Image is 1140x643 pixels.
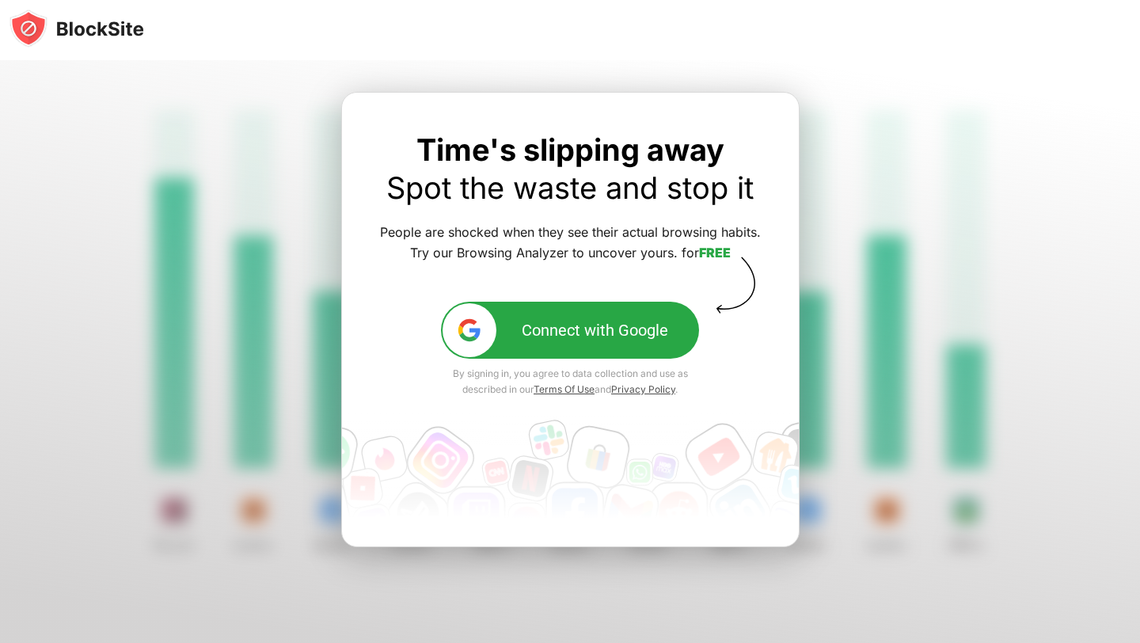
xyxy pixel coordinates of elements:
img: blocksite-icon-black.svg [9,10,144,48]
div: People are shocked when they see their actual browsing habits. Try our Browsing Analyzer to uncov... [380,223,761,264]
img: vector-arrow-block.svg [710,257,761,314]
button: google-icConnect with Google [441,302,699,359]
a: Terms Of Use [534,383,595,395]
img: google-ic [456,317,483,344]
div: Connect with Google [522,321,668,340]
div: By signing in, you agree to data collection and use as described in our and . [441,366,699,398]
a: Privacy Policy [611,383,675,395]
a: Spot the waste and stop it [386,169,754,206]
div: Time's slipping away [380,131,761,207]
a: FREE [699,245,731,261]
